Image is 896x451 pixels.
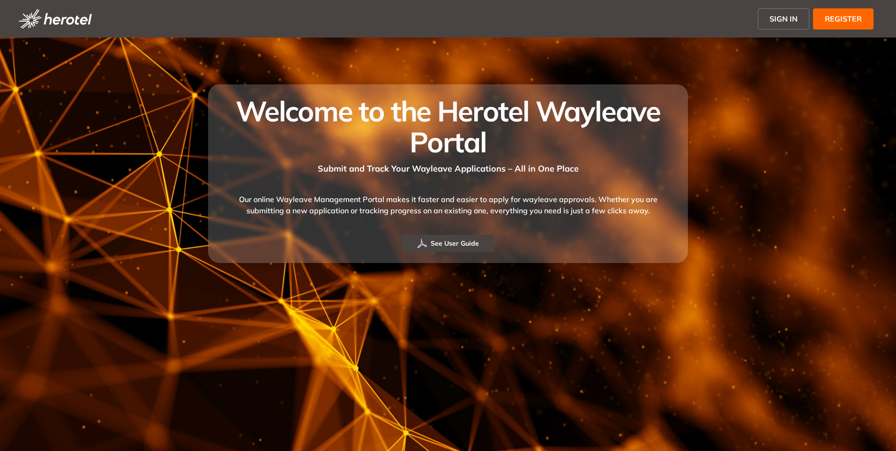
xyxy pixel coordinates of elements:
span: See User Guide [431,238,479,248]
span: Welcome to the Herotel Wayleave Portal [236,93,660,159]
img: logo [19,9,92,29]
button: REGISTER [813,8,874,30]
div: Submit and Track Your Wayleave Applications – All in One Place [219,158,677,175]
button: See User Guide [403,235,494,252]
div: Our online Wayleave Management Portal makes it faster and easier to apply for wayleave approvals.... [219,175,677,235]
span: SIGN IN [769,13,798,24]
button: SIGN IN [758,8,809,30]
span: REGISTER [825,13,862,24]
